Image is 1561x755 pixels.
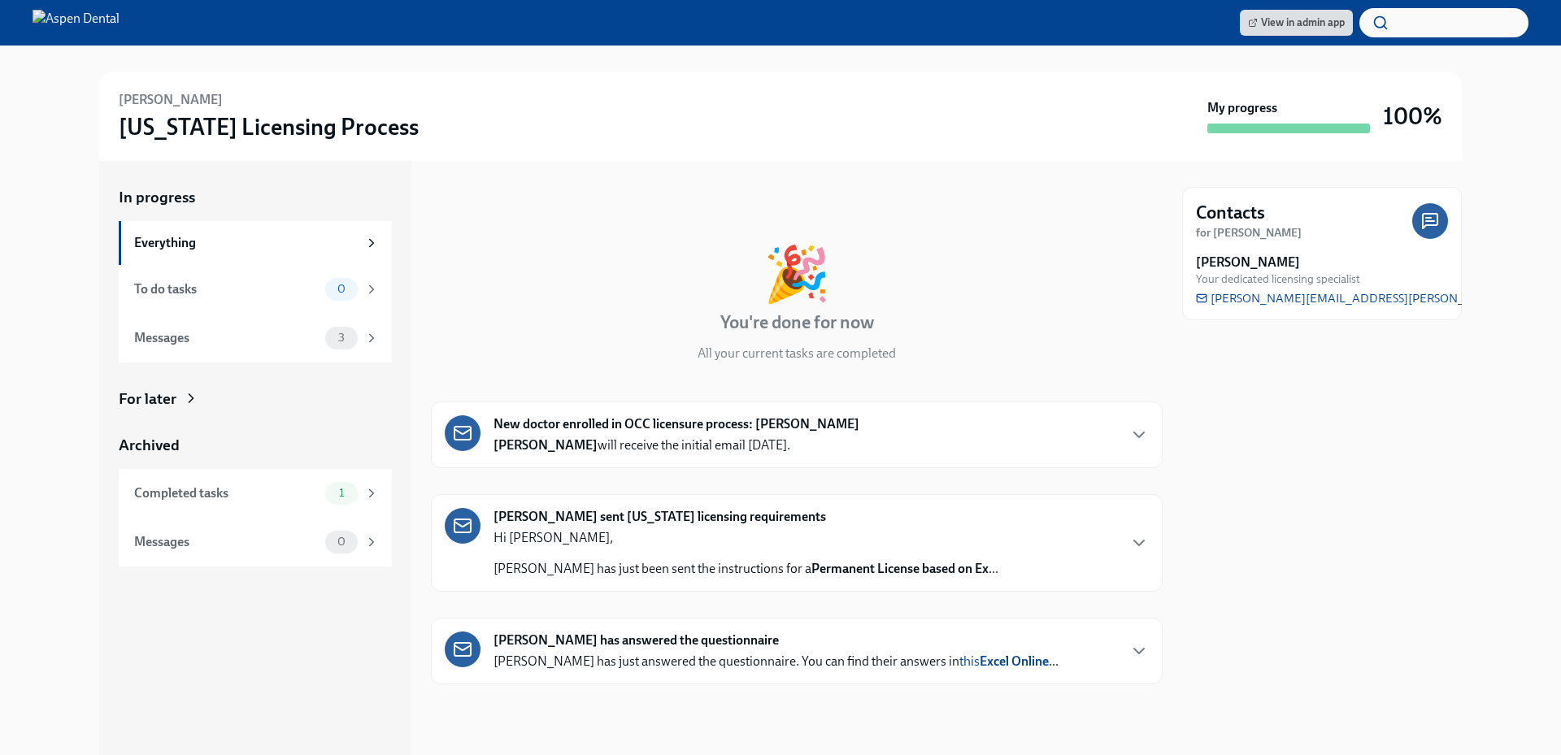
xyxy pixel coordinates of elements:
div: Completed tasks [134,484,319,502]
div: To do tasks [134,280,319,298]
span: 3 [328,332,354,344]
p: Hi [PERSON_NAME], [494,529,998,547]
strong: for [PERSON_NAME] [1196,226,1302,240]
span: Your dedicated licensing specialist [1196,271,1360,287]
h4: You're done for now [720,310,874,335]
div: In progress [431,187,507,208]
h4: Contacts [1196,201,1265,225]
span: 0 [328,536,355,548]
a: For later [119,388,392,410]
p: All your current tasks are completed [698,345,896,362]
p: [PERSON_NAME] has just answered the questionnaire. You can find their answers in ... [494,653,1059,670]
strong: [PERSON_NAME] sent [US_STATE] licensing requirements [494,508,826,526]
div: Messages [134,329,319,347]
a: Completed tasks1 [119,469,392,518]
a: Archived [119,435,392,456]
a: Messages3 [119,314,392,362]
strong: [PERSON_NAME] [494,437,598,453]
h3: 100% [1383,102,1442,131]
img: Aspen Dental [33,10,120,36]
strong: Permanent License based on Ex [811,561,989,576]
a: thisExcel Online [959,653,1049,669]
a: In progress [119,187,392,208]
h3: [US_STATE] Licensing Process [119,112,419,141]
strong: My progress [1207,99,1277,117]
div: Messages [134,533,319,551]
a: Messages0 [119,518,392,566]
span: View in admin app [1248,15,1345,31]
a: Everything [119,221,392,265]
strong: [PERSON_NAME] has answered the questionnaire [494,631,779,649]
a: To do tasks0 [119,265,392,314]
a: View in admin app [1240,10,1353,36]
span: 0 [328,283,355,295]
span: 1 [329,487,354,499]
p: will receive the initial email [DATE]. [494,436,790,454]
div: 🎉 [763,247,830,301]
strong: New doctor enrolled in OCC licensure process: [PERSON_NAME] [494,415,859,433]
p: [PERSON_NAME] has just been sent the instructions for a ... [494,560,998,578]
div: Everything [134,234,358,252]
strong: [PERSON_NAME] [1196,254,1300,271]
strong: Excel Online [980,653,1049,669]
h6: [PERSON_NAME] [119,91,223,109]
div: For later [119,388,176,410]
